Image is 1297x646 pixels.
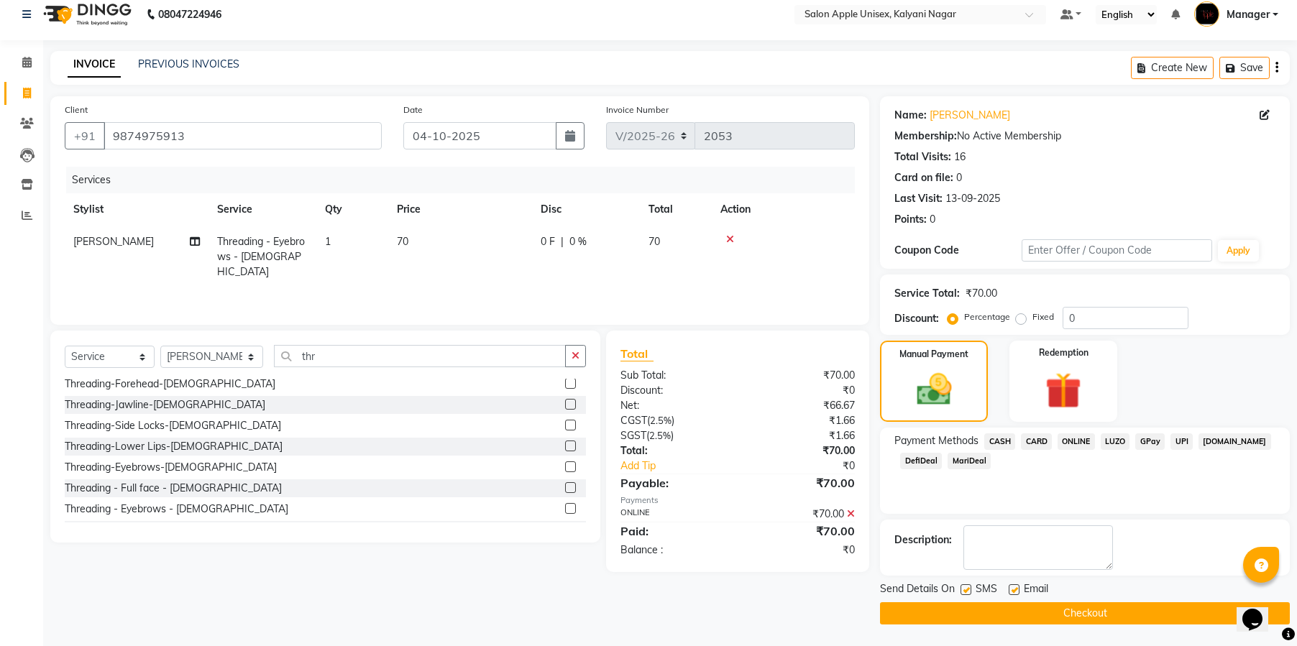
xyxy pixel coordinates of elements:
div: 0 [930,212,935,227]
th: Qty [316,193,388,226]
div: ₹0 [738,383,866,398]
th: Action [712,193,855,226]
img: Manager [1194,1,1219,27]
div: 13-09-2025 [945,191,1000,206]
div: Discount: [610,383,738,398]
iframe: chat widget [1237,589,1283,632]
span: | [561,234,564,249]
div: ONLINE [610,507,738,522]
label: Percentage [964,310,1010,323]
div: Sub Total: [610,368,738,383]
a: Add Tip [610,458,759,474]
div: ₹70.00 [966,286,997,301]
img: _cash.svg [906,369,963,410]
span: [DOMAIN_NAME] [1199,433,1271,450]
div: Threading - Eyebrows - [DEMOGRAPHIC_DATA] [65,502,288,517]
th: Total [640,193,712,226]
label: Client [65,103,88,116]
th: Price [388,193,532,226]
span: 1 [325,235,331,248]
div: 16 [954,149,966,165]
span: CARD [1021,433,1052,450]
div: 0 [956,170,962,185]
button: Checkout [880,602,1290,624]
div: Points: [894,212,927,227]
a: INVOICE [68,52,121,78]
div: Balance : [610,543,738,558]
span: GPay [1135,433,1165,450]
div: Paid: [610,522,738,540]
label: Invoice Number [606,103,669,116]
div: ₹70.00 [738,443,866,458]
div: Payable: [610,474,738,492]
span: CGST [620,414,647,427]
span: Threading - Eyebrows - [DEMOGRAPHIC_DATA] [217,235,305,278]
div: Threading-Forehead-[DEMOGRAPHIC_DATA] [65,377,275,392]
span: 0 F [541,234,555,249]
div: ₹0 [738,543,866,558]
div: ₹1.66 [738,428,866,443]
div: Threading - Full face - [DEMOGRAPHIC_DATA] [65,481,282,496]
div: No Active Membership [894,129,1275,144]
input: Search by Name/Mobile/Email/Code [104,122,382,149]
div: Services [66,167,866,193]
span: 0 % [569,234,587,249]
div: ₹70.00 [738,474,866,492]
a: PREVIOUS INVOICES [138,57,239,70]
span: 2.5% [649,430,671,441]
label: Date [403,103,423,116]
div: Net: [610,398,738,413]
div: Threading-Lower Lips-[DEMOGRAPHIC_DATA] [65,439,283,454]
span: LUZO [1101,433,1130,450]
button: +91 [65,122,105,149]
div: Payments [620,494,856,507]
div: Threading-Eyebrows-[DEMOGRAPHIC_DATA] [65,460,277,475]
div: Last Visit: [894,191,943,206]
button: Apply [1218,240,1259,262]
div: Name: [894,108,927,123]
div: ( ) [610,413,738,428]
div: Threading-Side Locks-[DEMOGRAPHIC_DATA] [65,418,281,433]
span: 70 [648,235,660,248]
div: ₹70.00 [738,507,866,522]
div: ₹70.00 [738,522,866,540]
span: SGST [620,429,646,442]
span: Send Details On [880,581,955,599]
span: 2.5% [650,415,672,426]
span: UPI [1170,433,1193,450]
div: Coupon Code [894,243,1022,258]
a: [PERSON_NAME] [930,108,1010,123]
img: _gift.svg [1034,368,1093,413]
span: CASH [984,433,1015,450]
span: Manager [1227,7,1270,22]
div: Total Visits: [894,149,951,165]
input: Search or Scan [274,345,566,367]
div: Card on file: [894,170,953,185]
span: ONLINE [1058,433,1095,450]
span: Email [1024,581,1048,599]
input: Enter Offer / Coupon Code [1022,239,1212,262]
th: Service [208,193,316,226]
span: MariDeal [948,453,991,469]
div: Total: [610,443,738,458]
span: Total [620,346,654,361]
button: Save [1219,57,1270,79]
th: Stylist [65,193,208,226]
span: 70 [397,235,408,248]
div: ₹1.66 [738,413,866,428]
label: Fixed [1032,310,1054,323]
div: Membership: [894,129,957,144]
div: ₹70.00 [738,368,866,383]
span: SMS [976,581,997,599]
th: Disc [532,193,640,226]
button: Create New [1131,57,1214,79]
div: ( ) [610,428,738,443]
label: Redemption [1039,346,1089,359]
div: Threading-Jawline-[DEMOGRAPHIC_DATA] [65,397,265,412]
div: ₹0 [759,458,866,474]
div: Description: [894,532,952,548]
span: DefiDeal [900,453,942,469]
label: Manual Payment [899,348,968,361]
div: Discount: [894,311,939,326]
span: [PERSON_NAME] [73,235,154,248]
